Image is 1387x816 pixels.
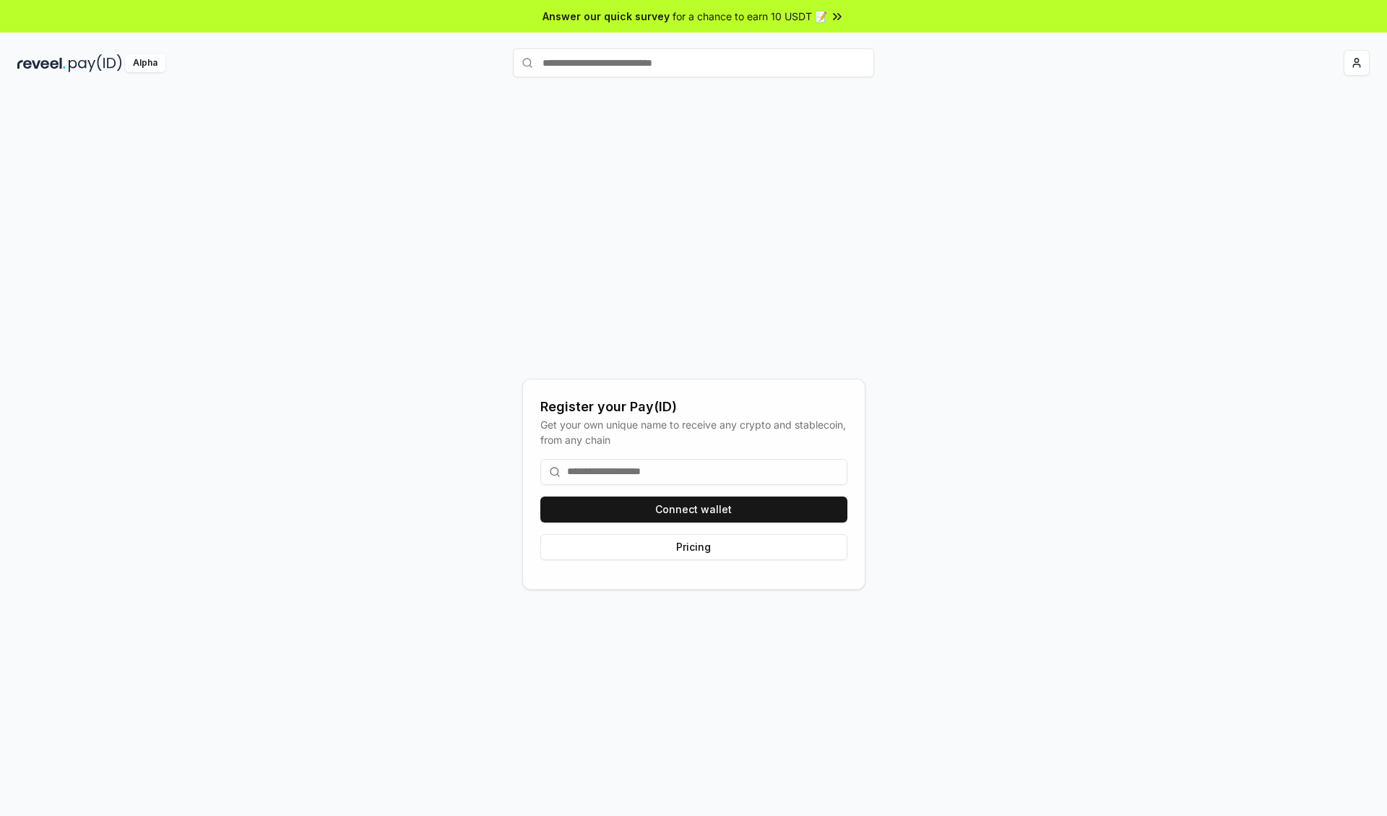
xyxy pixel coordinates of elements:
img: pay_id [69,54,122,72]
button: Connect wallet [540,497,847,523]
div: Alpha [125,54,165,72]
div: Register your Pay(ID) [540,397,847,417]
button: Pricing [540,534,847,560]
span: for a chance to earn 10 USDT 📝 [673,9,827,24]
span: Answer our quick survey [543,9,670,24]
div: Get your own unique name to receive any crypto and stablecoin, from any chain [540,417,847,447]
img: reveel_dark [17,54,66,72]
